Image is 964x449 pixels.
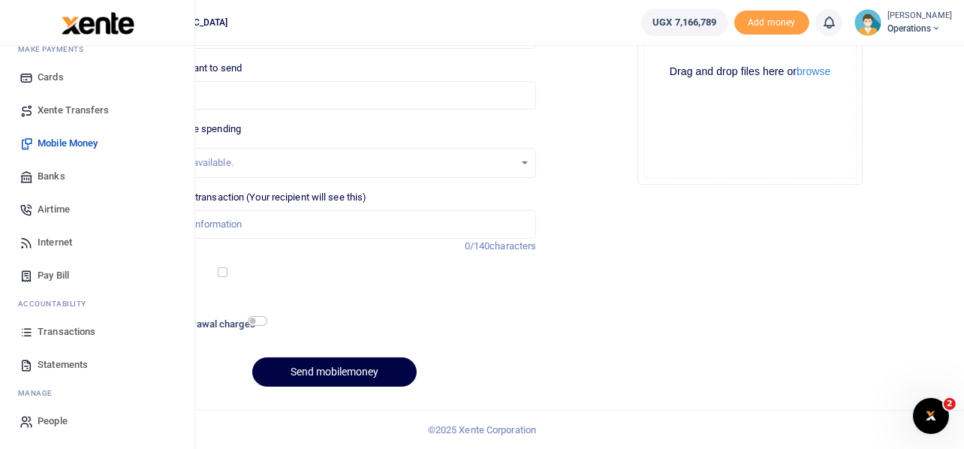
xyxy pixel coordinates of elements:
button: Send mobilemoney [252,357,417,387]
a: People [12,405,182,438]
li: Wallet ballance [635,9,734,36]
iframe: Intercom live chat [913,398,949,434]
span: People [38,414,68,429]
small: [PERSON_NAME] [887,10,952,23]
input: Enter extra information [133,210,537,239]
span: Add money [734,11,809,35]
li: Toup your wallet [734,11,809,35]
img: profile-user [854,9,881,36]
a: Statements [12,348,182,381]
input: UGX [133,81,537,110]
span: anage [26,387,53,399]
span: 2 [944,398,956,410]
button: browse [797,66,830,77]
li: M [12,38,182,61]
a: Add money [734,16,809,27]
a: Internet [12,226,182,259]
a: Cards [12,61,182,94]
span: Operations [887,22,952,35]
a: Pay Bill [12,259,182,292]
li: M [12,381,182,405]
span: characters [490,240,536,252]
span: Internet [38,235,72,250]
label: Memo for this transaction (Your recipient will see this) [133,190,367,205]
li: Ac [12,292,182,315]
span: Pay Bill [38,268,69,283]
a: Banks [12,160,182,193]
span: Airtime [38,202,70,217]
span: Statements [38,357,88,372]
div: Drag and drop files here or [644,65,856,79]
span: Mobile Money [38,136,98,151]
span: ake Payments [26,44,84,55]
span: Cards [38,70,64,85]
a: Transactions [12,315,182,348]
span: countability [29,298,86,309]
a: Airtime [12,193,182,226]
span: Banks [38,169,65,184]
a: profile-user [PERSON_NAME] Operations [854,9,952,36]
span: Xente Transfers [38,103,110,118]
span: UGX 7,166,789 [652,15,716,30]
span: 0/140 [465,240,490,252]
h6: Include withdrawal charges [134,318,261,330]
span: Transactions [38,324,95,339]
a: Mobile Money [12,127,182,160]
a: Xente Transfers [12,94,182,127]
div: No options available. [144,155,515,170]
img: logo-large [62,12,134,35]
a: UGX 7,166,789 [641,9,728,36]
a: logo-small logo-large logo-large [60,17,134,28]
